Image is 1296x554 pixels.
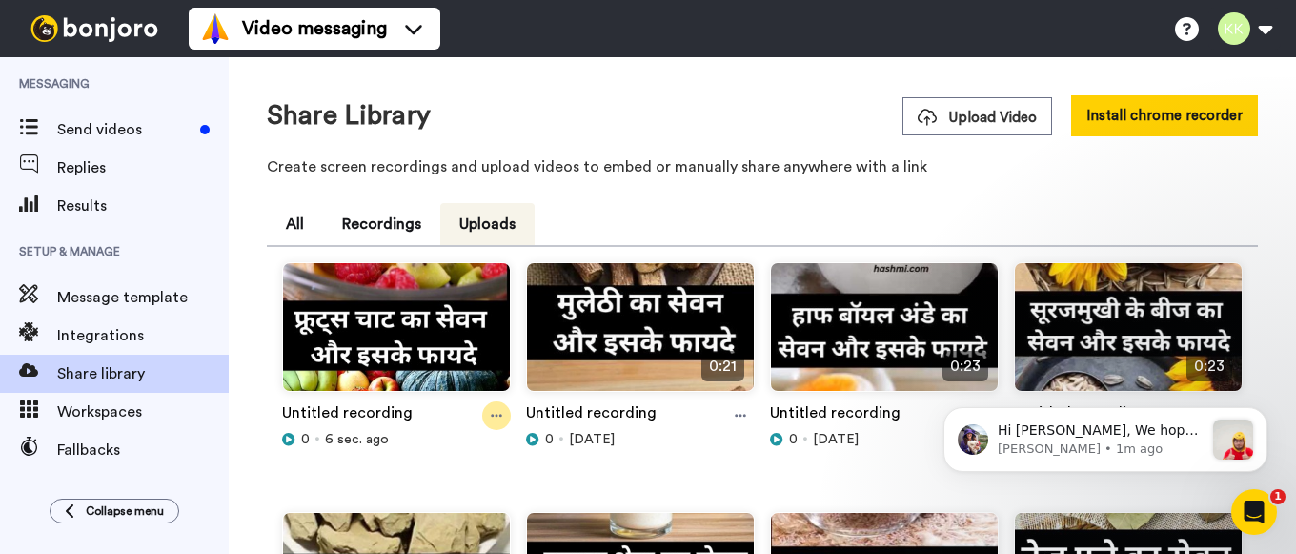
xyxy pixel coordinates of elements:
a: Untitled recording [282,401,413,430]
img: 6f220c8a-869e-4cb1-98b8-53e10ae85fa7_thumbnail_source_1756209578.jpg [771,263,998,407]
span: 1 [1270,489,1286,504]
a: Untitled recording [770,401,901,430]
span: Integrations [57,324,229,347]
span: Message template [57,286,229,309]
span: Collapse menu [86,503,164,519]
span: Video messaging [242,15,387,42]
span: 0:21 [701,351,744,381]
span: 0 [545,430,554,449]
span: Upload Video [918,108,1037,128]
h1: Share Library [267,101,431,131]
img: 8bde1901-6a51-43a3-872f-ca9a05b02803_thumbnail_source_1757760105.jpg [283,263,510,407]
span: 0 [789,430,798,449]
div: [DATE] [526,430,755,449]
span: Share library [57,362,229,385]
span: Fallbacks [57,439,229,462]
span: 0:23 [942,351,988,381]
iframe: Intercom live chat [1231,489,1277,535]
button: Uploads [440,203,535,245]
span: Replies [57,156,229,179]
iframe: Intercom notifications message [915,369,1296,503]
img: bj-logo-header-white.svg [23,15,166,42]
span: 0:23 [1186,351,1232,381]
img: ecb7bbdf-2c91-4ee2-9d33-53eb73be5b9f_thumbnail_source_1756272931.jpg [527,263,754,407]
div: 6 sec. ago [282,430,511,449]
button: All [267,203,323,245]
span: Results [57,195,229,217]
span: Send videos [57,118,192,141]
img: c6de142a-378e-47d5-b407-6ae76831bd6d_thumbnail_source_1756182989.jpg [1015,263,1242,407]
a: Untitled recording [526,401,657,430]
span: 0 [301,430,310,449]
div: [DATE] [770,430,999,449]
p: Create screen recordings and upload videos to embed or manually share anywhere with a link [267,155,1258,178]
button: Collapse menu [50,499,179,523]
button: Install chrome recorder [1071,95,1258,136]
button: Upload Video [902,97,1052,135]
span: Workspaces [57,400,229,423]
img: vm-color.svg [200,13,231,44]
button: Recordings [323,203,440,245]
